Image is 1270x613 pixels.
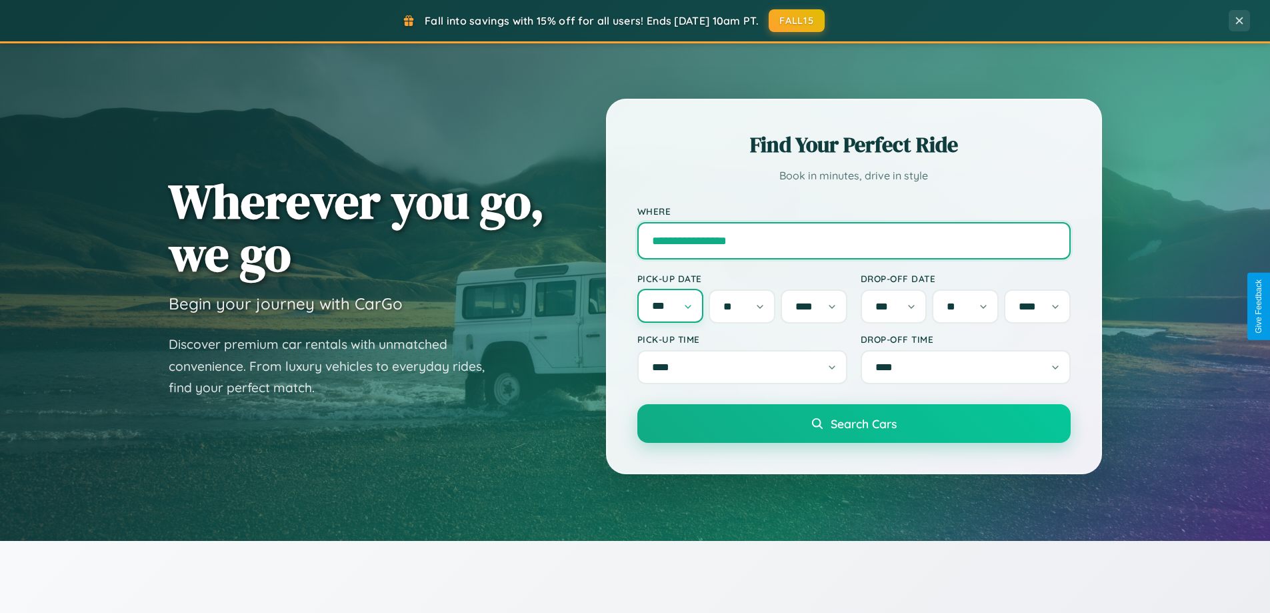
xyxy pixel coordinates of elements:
[637,166,1071,185] p: Book in minutes, drive in style
[861,273,1071,284] label: Drop-off Date
[637,130,1071,159] h2: Find Your Perfect Ride
[637,273,847,284] label: Pick-up Date
[637,334,847,345] label: Pick-up Time
[831,416,897,431] span: Search Cars
[425,14,759,27] span: Fall into savings with 15% off for all users! Ends [DATE] 10am PT.
[169,334,502,399] p: Discover premium car rentals with unmatched convenience. From luxury vehicles to everyday rides, ...
[637,205,1071,217] label: Where
[169,175,545,280] h1: Wherever you go, we go
[769,9,825,32] button: FALL15
[637,404,1071,443] button: Search Cars
[861,334,1071,345] label: Drop-off Time
[169,293,403,314] h3: Begin your journey with CarGo
[1254,279,1263,334] div: Give Feedback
